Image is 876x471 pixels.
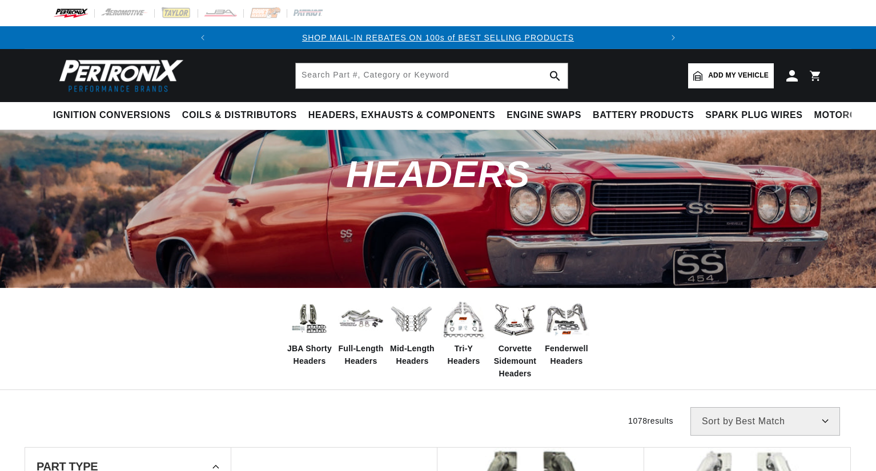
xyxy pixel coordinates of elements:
[587,102,700,129] summary: Battery Products
[544,297,589,342] img: Fenderwell Headers
[287,342,332,368] span: JBA Shorty Headers
[441,342,487,368] span: Tri-Y Headers
[705,109,802,121] span: Spark Plug Wires
[287,297,332,368] a: JBA Shorty Headers JBA Shorty Headers
[441,297,487,368] a: Tri-Y Headers Tri-Y Headers
[287,300,332,338] img: JBA Shorty Headers
[296,63,568,88] input: Search Part #, Category or Keyword
[492,297,538,342] img: Corvette Sidemount Headers
[593,109,694,121] span: Battery Products
[389,297,435,342] img: Mid-Length Headers
[338,297,384,368] a: Full-Length Headers Full-Length Headers
[214,31,662,44] div: Announcement
[507,109,581,121] span: Engine Swaps
[308,109,495,121] span: Headers, Exhausts & Components
[700,102,808,129] summary: Spark Plug Wires
[338,301,384,337] img: Full-Length Headers
[53,56,184,95] img: Pertronix
[303,102,501,129] summary: Headers, Exhausts & Components
[690,407,840,436] select: Sort by
[389,297,435,368] a: Mid-Length Headers Mid-Length Headers
[544,297,589,368] a: Fenderwell Headers Fenderwell Headers
[389,342,435,368] span: Mid-Length Headers
[214,31,662,44] div: 1 of 2
[688,63,774,88] a: Add my vehicle
[346,153,530,195] span: Headers
[628,416,673,425] span: 1078 results
[25,26,851,49] slideshow-component: Translation missing: en.sections.announcements.announcement_bar
[182,109,297,121] span: Coils & Distributors
[492,342,538,380] span: Corvette Sidemount Headers
[191,26,214,49] button: Translation missing: en.sections.announcements.previous_announcement
[543,63,568,88] button: search button
[441,297,487,342] img: Tri-Y Headers
[302,33,574,42] a: SHOP MAIL-IN REBATES ON 100s of BEST SELLING PRODUCTS
[338,342,384,368] span: Full-Length Headers
[53,102,176,129] summary: Ignition Conversions
[53,109,171,121] span: Ignition Conversions
[176,102,303,129] summary: Coils & Distributors
[702,417,733,426] span: Sort by
[708,70,769,81] span: Add my vehicle
[662,26,685,49] button: Translation missing: en.sections.announcements.next_announcement
[492,297,538,380] a: Corvette Sidemount Headers Corvette Sidemount Headers
[544,342,589,368] span: Fenderwell Headers
[501,102,587,129] summary: Engine Swaps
